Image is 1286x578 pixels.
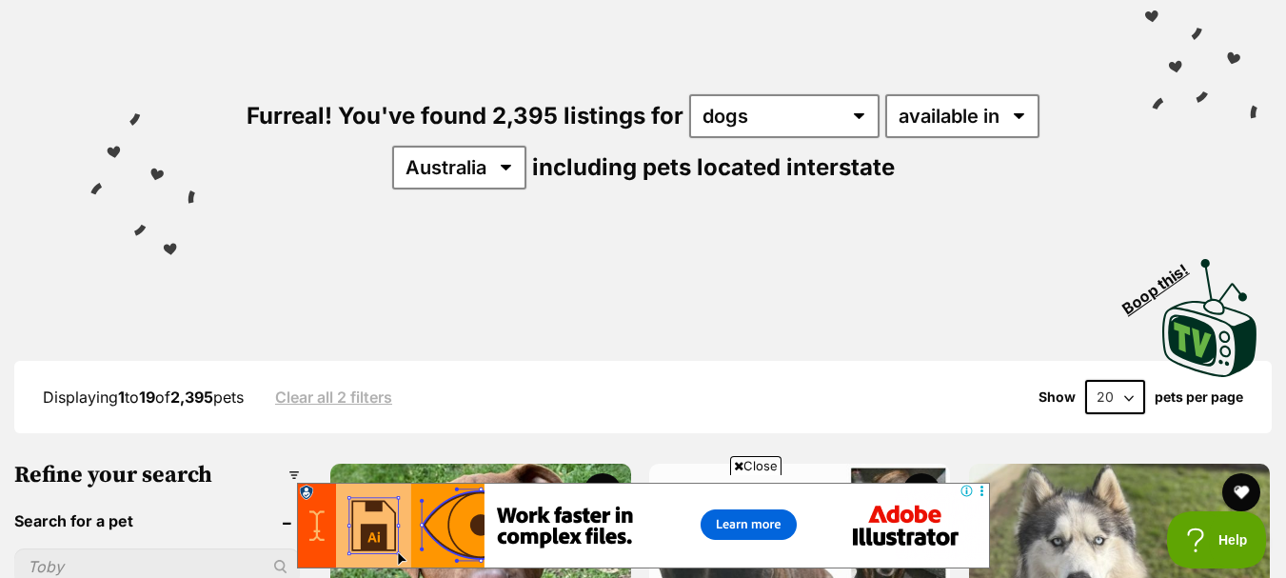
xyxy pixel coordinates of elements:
strong: 1 [118,388,125,407]
span: Close [730,456,781,475]
span: Show [1039,389,1076,405]
label: pets per page [1155,389,1243,405]
span: Boop this! [1119,249,1207,317]
img: PetRescue TV logo [1162,259,1257,377]
span: Furreal! You've found 2,395 listings for [247,102,683,130]
span: Displaying to of pets [43,388,244,407]
h3: Refine your search [14,462,300,488]
strong: 2,395 [170,388,213,407]
strong: 19 [139,388,155,407]
button: favourite [1222,473,1260,511]
iframe: Advertisement [297,483,990,568]
span: including pets located interstate [532,153,895,181]
a: Boop this! [1162,242,1257,381]
header: Search for a pet [14,512,300,529]
a: Clear all 2 filters [275,389,392,406]
iframe: Help Scout Beacon - Open [1167,511,1267,568]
